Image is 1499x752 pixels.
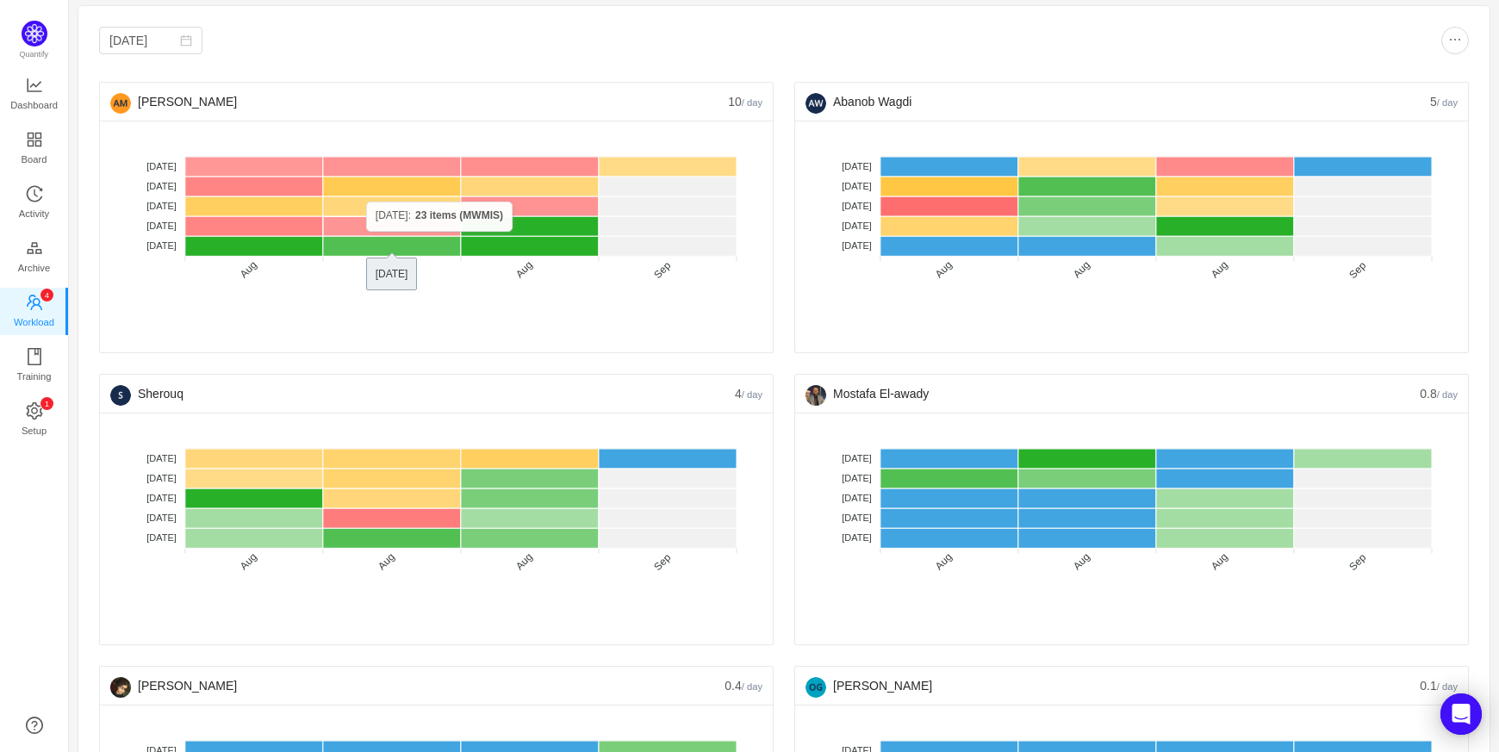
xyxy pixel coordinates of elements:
button: icon: ellipsis [1441,27,1469,54]
img: ce61a97b2cd2c75af00e7fb52efdf7ed [110,385,131,406]
sup: 1 [40,397,53,410]
img: 24 [805,385,826,406]
small: / day [742,681,762,692]
p: 1 [44,397,48,410]
tspan: Aug [238,258,259,280]
sup: 4 [40,289,53,301]
i: icon: gold [26,239,43,257]
i: icon: calendar [180,34,192,47]
tspan: [DATE] [842,453,872,463]
span: Training [16,359,51,394]
a: Board [26,132,43,166]
img: a150035bca053c91f1ed90feb0331735 [110,93,131,114]
div: Sherouq [110,375,735,413]
tspan: [DATE] [146,221,177,231]
tspan: Sep [1347,551,1368,573]
tspan: [DATE] [146,513,177,523]
span: 0.4 [725,679,762,693]
small: / day [1437,389,1458,400]
tspan: [DATE] [842,201,872,211]
a: Dashboard [26,78,43,112]
tspan: [DATE] [842,221,872,231]
img: d020ce642324787c1f85569dab1e7f3d [805,93,826,114]
div: Open Intercom Messenger [1440,693,1482,735]
tspan: Aug [513,550,535,572]
input: Select date [99,27,202,54]
tspan: [DATE] [146,532,177,543]
span: 5 [1430,95,1458,109]
tspan: [DATE] [842,181,872,191]
tspan: Aug [1071,258,1092,280]
small: / day [1437,681,1458,692]
tspan: [DATE] [146,473,177,483]
a: icon: question-circle [26,717,43,734]
tspan: [DATE] [146,161,177,171]
p: 4 [44,289,48,301]
span: 0.1 [1420,679,1458,693]
span: Setup [22,413,47,448]
tspan: [DATE] [842,161,872,171]
small: / day [742,97,762,108]
tspan: [DATE] [146,453,177,463]
tspan: [DATE] [842,240,872,251]
span: Dashboard [10,88,58,122]
span: 4 [735,387,762,401]
i: icon: line-chart [26,77,43,94]
tspan: Sep [651,259,673,281]
tspan: Aug [376,258,397,280]
div: Abanob Wagdi [805,83,1430,121]
tspan: [DATE] [146,240,177,251]
tspan: Sep [1347,259,1368,281]
tspan: [DATE] [842,513,872,523]
i: icon: team [26,294,43,311]
tspan: [DATE] [146,201,177,211]
a: icon: settingSetup [26,403,43,438]
tspan: Aug [1209,550,1230,572]
i: icon: book [26,348,43,365]
small: / day [742,389,762,400]
tspan: Aug [1209,258,1230,280]
tspan: [DATE] [146,181,177,191]
span: 10 [728,95,762,109]
tspan: Aug [1071,550,1092,572]
tspan: Aug [933,258,955,280]
span: Archive [18,251,50,285]
span: Board [22,142,47,177]
tspan: Aug [933,550,955,572]
a: Activity [26,186,43,221]
tspan: [DATE] [842,532,872,543]
div: Mostafa El-awady [805,375,1420,413]
tspan: [DATE] [146,493,177,503]
div: [PERSON_NAME] [110,667,725,705]
span: Activity [19,196,49,231]
tspan: Aug [513,258,535,280]
img: 24 [110,677,131,698]
img: Quantify [22,21,47,47]
a: Training [26,349,43,383]
span: Workload [14,305,54,339]
i: icon: appstore [26,131,43,148]
tspan: Aug [376,550,397,572]
tspan: [DATE] [842,473,872,483]
a: icon: teamWorkload [26,295,43,329]
span: Quantify [20,50,49,59]
tspan: Aug [238,550,259,572]
i: icon: setting [26,402,43,420]
span: 0.8 [1420,387,1458,401]
div: [PERSON_NAME] [110,83,728,121]
img: 05e822532c119d3c03a5b23939d6ecaa [805,677,826,698]
small: / day [1437,97,1458,108]
div: [PERSON_NAME] [805,667,1420,705]
i: icon: history [26,185,43,202]
a: Archive [26,240,43,275]
tspan: Sep [651,551,673,573]
tspan: [DATE] [842,493,872,503]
